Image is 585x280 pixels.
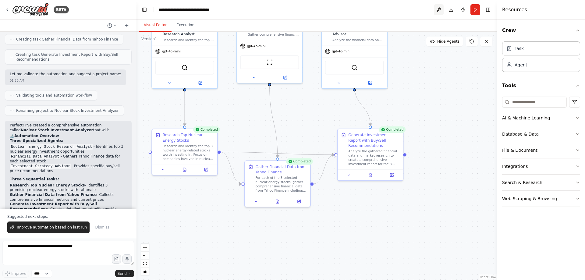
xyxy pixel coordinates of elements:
div: Integrations [502,163,528,169]
strong: Three Specialized Agents: [10,139,63,143]
p: Let me validate the automation and suggest a project name: [10,72,121,77]
div: AI & Machine Learning [502,115,550,121]
g: Edge from f15496f4-497b-46a1-a6d1-f777089b0a62 to d75f53eb-1817-42e1-9108-a99d5e29ea62 [221,149,241,186]
button: View output [359,172,382,178]
div: Nuclear Energy Stock Research AnalystResearch and identify the top 3 nuclear energy-related stock... [151,23,218,89]
li: - Gathers Yahoo Finance data for each selected stock [10,154,127,164]
li: - Identifies 3 promising nuclear energy stocks with rationale [10,183,127,193]
div: Analyze the financial data and provide specific buy and sell price recommendations for each of th... [332,38,384,42]
div: Investment Strategy AdvisorAnalyze the financial data and provide specific buy and sell price rec... [321,23,388,89]
strong: Research Top Nuclear Energy Stocks [10,183,85,187]
div: Research and identify the top 3 nuclear energy-related stocks worth investing in. Focus on compan... [163,144,214,161]
div: Tools [502,94,580,212]
img: Logo [12,3,49,16]
span: gpt-4o-mini [332,49,350,54]
div: Search & Research [502,179,542,186]
div: CompletedResearch Top Nuclear Energy StocksResearch and identify the top 3 nuclear energy-related... [151,129,218,175]
button: Hide left sidebar [140,5,149,14]
span: Send [118,271,127,276]
li: - Provides specific buy/sell price recommendations [10,164,127,174]
div: For each of the 3 selected nuclear energy stocks, gather comprehensive financial data from Yahoo ... [256,176,307,193]
g: Edge from 849c73d7-f9f0-4a3e-9e72-496af194032c to f15496f4-497b-46a1-a6d1-f777089b0a62 [182,91,187,126]
span: gpt-4o-mini [247,44,266,48]
button: File & Document [502,142,580,158]
span: Validating tools and automation workflow [16,93,92,98]
button: Database & Data [502,126,580,142]
button: Hide right sidebar [484,5,492,14]
button: Execution [172,19,199,32]
strong: Generate Investment Report with Buy/Sell Recommendations [10,202,97,211]
button: Improve automation based on last run [7,222,90,233]
div: Version 1 [141,37,157,41]
div: BETA [54,6,69,13]
button: Open in side panel [197,167,215,173]
p: Suggested next steps: [7,214,129,219]
span: Improve automation based on last run [17,225,87,230]
strong: Three Sequential Tasks: [10,177,59,181]
button: Dismiss [92,222,112,233]
g: Edge from dd5ab2c3-6d6a-45e6-8148-f6187ff31b03 to d75f53eb-1817-42e1-9108-a99d5e29ea62 [267,86,280,158]
g: Edge from 8c84aceb-779b-4bce-9202-492c22e1a607 to 17872cb0-d72f-4c0f-98bf-3d768ecbeb71 [352,86,373,126]
button: Switch to previous chat [105,22,119,29]
button: toggle interactivity [141,268,149,275]
img: SerplyWebSearchTool [182,64,188,71]
div: Research Top Nuclear Energy Stocks [163,132,214,143]
button: View output [266,198,289,205]
span: Hide Agents [437,39,459,44]
button: Send [115,270,134,277]
button: Open in side panel [290,198,308,205]
h4: Resources [502,6,527,13]
button: Upload files [112,254,121,264]
button: Click to speak your automation idea [122,254,132,264]
div: Crew [502,39,580,77]
span: Creating task Gather Financial Data from Yahoo Finance [16,37,118,42]
strong: Automation Overview [14,134,59,138]
button: Visual Editor [139,19,172,32]
span: Improve [11,271,26,276]
button: zoom in [141,244,149,252]
div: Gather comprehensive financial data for the selected nuclear stocks from Yahoo Finance and other ... [236,23,303,83]
img: BraveSearchTool [351,64,358,71]
span: Creating task Generate Investment Report with Buy/Sell Recommendations [16,52,126,62]
button: Tools [502,77,580,94]
div: Database & Data [502,131,539,137]
div: CompletedGather Financial Data from Yahoo FinanceFor each of the 3 selected nuclear energy stocks... [244,160,311,207]
button: Start a new chat [122,22,132,29]
div: Agent [515,62,527,68]
img: ScrapeWebsiteTool [266,59,273,66]
div: Generate Investment Report with Buy/Sell Recommendations [348,132,400,148]
button: Open in side panel [185,80,215,86]
span: Renaming project to Nuclear Stock Investment Analyzer [16,108,119,113]
strong: Nuclear Stock Investment Analyzer [21,128,93,132]
button: Open in side panel [383,172,401,178]
strong: Gather Financial Data from Yahoo Finance [10,193,97,197]
button: Improve [2,270,29,278]
div: Gather Financial Data from Yahoo Finance [256,164,307,175]
li: - Collects comprehensive financial metrics and current prices [10,193,127,202]
div: Completed [193,126,220,133]
div: CompletedGenerate Investment Report with Buy/Sell RecommendationsAnalyze the gathered financial d... [337,129,404,181]
button: Open in side panel [270,74,300,81]
div: Task [515,45,524,51]
div: Completed [379,126,406,133]
a: React Flow attribution [480,275,496,279]
div: Nuclear Energy Stock Research Analyst [163,26,214,37]
div: 01:30 AM [10,78,24,83]
button: AI & Machine Learning [502,110,580,126]
g: Edge from f15496f4-497b-46a1-a6d1-f777089b0a62 to 17872cb0-d72f-4c0f-98bf-3d768ecbeb71 [221,149,334,157]
span: Dismiss [95,225,109,230]
li: - Creates detailed report with specific entry/exit prices [10,202,127,216]
button: Search & Research [502,175,580,190]
div: Research and identify the top 3 nuclear energy-related stocks that are worth investing in, focusi... [163,38,214,42]
code: Investment Strategy Advisor [10,164,71,169]
button: Open in side panel [355,80,385,86]
code: Nuclear Energy Stock Research Analyst [10,144,93,150]
div: React Flow controls [141,244,149,275]
nav: breadcrumb [159,7,226,13]
div: File & Document [502,147,537,153]
div: Gather comprehensive financial data for the selected nuclear stocks from Yahoo Finance and other ... [247,33,299,37]
button: Crew [502,22,580,39]
code: Financial Data Analyst [10,154,60,159]
button: Hide Agents [426,37,463,46]
g: Edge from d75f53eb-1817-42e1-9108-a99d5e29ea62 to 17872cb0-d72f-4c0f-98bf-3d768ecbeb71 [314,152,334,186]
